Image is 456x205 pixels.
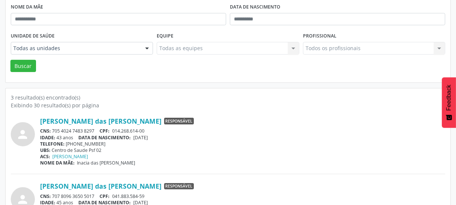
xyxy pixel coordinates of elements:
a: [PERSON_NAME] [53,153,88,160]
div: 43 anos [40,134,445,141]
span: NOME DA MÃE: [40,160,75,166]
span: Responsável [164,118,194,124]
span: 041.883.584-59 [112,193,144,199]
span: CNS: [40,193,51,199]
span: DATA DE NASCIMENTO: [79,134,131,141]
div: Exibindo 30 resultado(s) por página [11,101,445,109]
span: CPF: [100,128,110,134]
span: Feedback [446,85,452,111]
span: [DATE] [133,134,148,141]
span: CPF: [100,193,110,199]
div: [PHONE_NUMBER] [40,141,445,147]
span: IDADE: [40,134,55,141]
div: 707 8096 3650 5017 [40,193,445,199]
button: Feedback - Mostrar pesquisa [442,77,456,128]
span: Responsável [164,183,194,190]
label: Profissional [303,30,336,42]
span: UBS: [40,147,51,153]
div: 705 4024 7483 8297 [40,128,445,134]
a: [PERSON_NAME] das [PERSON_NAME] [40,117,162,125]
label: Equipe [157,30,173,42]
span: Inacia das [PERSON_NAME] [77,160,136,166]
span: CNS: [40,128,51,134]
button: Buscar [10,60,36,72]
span: TELEFONE: [40,141,65,147]
span: ACS: [40,153,50,160]
span: Todas as unidades [13,45,138,52]
a: [PERSON_NAME] das [PERSON_NAME] [40,182,162,190]
label: Nome da mãe [11,1,43,13]
div: Centro de Saude Psf 02 [40,147,445,153]
div: 3 resultado(s) encontrado(s) [11,94,445,101]
label: Unidade de saúde [11,30,55,42]
span: 014.268.614-00 [112,128,144,134]
label: Data de nascimento [230,1,280,13]
i: person [16,128,30,141]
